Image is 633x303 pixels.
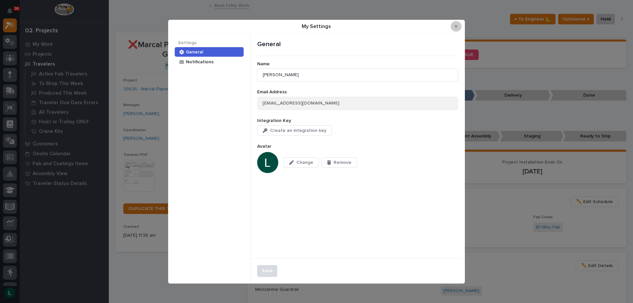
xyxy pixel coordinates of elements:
div: Notifications [185,59,214,65]
button: Remove [321,157,357,168]
span: Remove [334,160,351,166]
div: General [185,49,203,55]
div: My Settings [168,20,465,284]
button: Change [284,157,319,168]
div: General [257,40,458,48]
button: Create an integration key [257,125,332,136]
div: Avatar [257,144,458,149]
button: Close Modal [451,21,462,32]
div: My Settings [171,20,451,33]
div: Email Address [257,89,458,95]
button: Save [257,265,277,277]
div: Save [262,268,273,274]
input: Your Name [257,68,458,81]
div: Settings [175,40,244,46]
div: Integration Key [257,118,458,124]
div: [EMAIL_ADDRESS][DOMAIN_NAME] [257,97,458,110]
span: Change [296,160,313,166]
div: Name [257,61,458,67]
img: AATXAJyvj0eqZE5M5Q0IHFpjrKciNK4uB1LTm9hC87fX=s96-c [257,152,278,173]
span: Create an integration key [270,128,326,134]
